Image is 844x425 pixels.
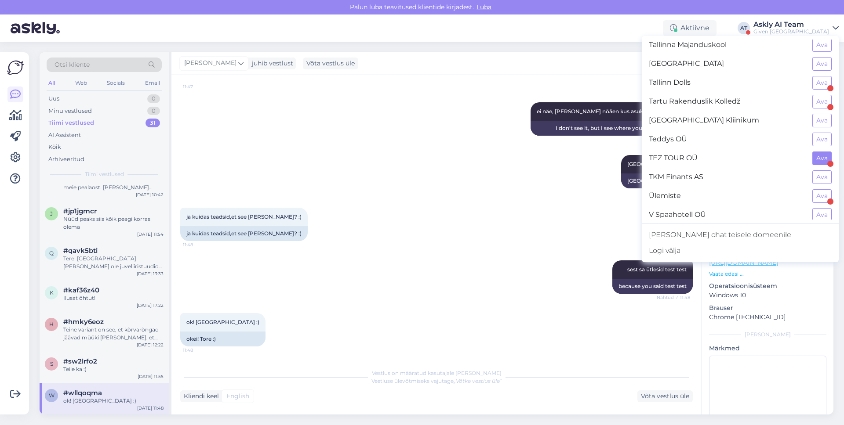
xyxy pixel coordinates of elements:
span: Ülemiste [649,189,805,203]
span: TKM Finants AS [649,170,805,184]
div: Askly AI Team [753,21,829,28]
span: ja kuidas teadsid,et see [PERSON_NAME]? :) [186,213,302,220]
div: Given [GEOGRAPHIC_DATA] [753,28,829,35]
div: I don't see it, but I see where you are writing from [531,121,693,136]
div: Web [73,77,89,89]
span: Teddys OÜ [649,133,805,146]
div: because you said test test [612,279,693,294]
span: #sw2lrfo2 [63,357,97,365]
div: 0 [147,94,160,103]
span: 11:48 [183,241,216,248]
div: AT [738,22,750,34]
span: English [226,392,249,401]
div: ok! [GEOGRAPHIC_DATA] :) [63,397,164,405]
span: s [50,360,53,367]
div: Võimalusel saame selle teile tellida meie pealaost. [PERSON_NAME] andke teada, kui soovite antud ... [63,176,164,191]
div: Teine variant on see, et kõrvarõngad jäävad müüki [PERSON_NAME], et keegi teine [PERSON_NAME] ei ... [63,326,164,342]
div: All [47,77,57,89]
button: Ava [812,170,832,184]
a: Askly AI TeamGiven [GEOGRAPHIC_DATA] [753,21,839,35]
span: k [50,289,54,296]
button: Ava [812,151,832,165]
div: 31 [146,119,160,127]
div: Võta vestlus üle [637,390,693,402]
a: [URL][DOMAIN_NAME] [709,259,778,267]
div: [DATE] 12:22 [137,342,164,348]
div: Nüüd peaks siis kõik peagi korras olema [63,215,164,231]
p: Windows 10 [709,291,826,300]
div: Logi välja [642,243,839,259]
div: Võta vestlus üle [303,58,358,69]
a: [PERSON_NAME] chat teisele domeenile [642,227,839,243]
span: Nähtud ✓ 11:48 [657,294,690,301]
button: Ava [812,76,832,90]
p: Brauser [709,303,826,313]
div: [DATE] 10:42 [136,191,164,198]
span: q [49,250,54,256]
div: Tiimi vestlused [48,119,94,127]
span: TEZ TOUR OÜ [649,151,805,165]
div: [DATE] 13:33 [137,270,164,277]
span: sest sa ütlesid test test [627,266,687,273]
div: Arhiveeritud [48,155,84,164]
span: Tallinna Majanduskool [649,38,805,52]
button: Ava [812,208,832,222]
div: Teile ka :) [63,365,164,373]
span: #hmky6eoz [63,318,104,326]
div: AI Assistent [48,131,81,140]
button: Ava [812,189,832,203]
span: [PERSON_NAME] [184,58,236,68]
span: [GEOGRAPHIC_DATA] [649,57,805,71]
img: Askly Logo [7,59,24,76]
span: 11:47 [183,83,216,90]
span: w [49,392,55,399]
div: [DATE] 17:22 [137,302,164,309]
span: #wllqoqma [63,389,102,397]
span: [GEOGRAPHIC_DATA] [627,161,687,167]
span: Tartu Rakenduslik Kolledž [649,95,805,108]
div: Tere! [GEOGRAPHIC_DATA] [PERSON_NAME] ole juveliiristuudiot, te saate tooted viia [PERSON_NAME] m... [63,255,164,270]
span: Otsi kliente [55,60,90,69]
button: Ava [812,114,832,127]
div: juhib vestlust [248,59,293,68]
span: Vestlus on määratud kasutajale [PERSON_NAME] [372,370,502,376]
p: Vaata edasi ... [709,270,826,278]
button: Ava [812,57,832,71]
span: Tallinn Dolls [649,76,805,90]
button: Ava [812,38,832,52]
span: ei näe, [PERSON_NAME] nöäen kus asukohast sa kirjutad [537,108,687,115]
span: #qavk5bti [63,247,98,255]
span: j [50,210,53,217]
div: [DATE] 11:48 [137,405,164,411]
span: h [49,321,54,328]
span: Luba [474,3,494,11]
div: [GEOGRAPHIC_DATA] [621,173,693,188]
p: Chrome [TECHNICAL_ID] [709,313,826,322]
div: [DATE] 11:54 [137,231,164,238]
div: Minu vestlused [48,107,92,115]
span: #jp1jgmcr [63,207,97,215]
div: ja kuidas teadsid,et see [PERSON_NAME]? :) [180,226,308,241]
div: 0 [147,107,160,115]
button: Ava [812,133,832,146]
span: [GEOGRAPHIC_DATA] Kliinikum [649,114,805,127]
div: Kliendi keel [180,392,219,401]
button: Ava [812,95,832,108]
div: Ilusat õhtut! [63,294,164,302]
div: [PERSON_NAME] [709,331,826,339]
p: Märkmed [709,344,826,353]
span: Vestluse ülevõtmiseks vajutage [371,378,502,384]
p: Operatsioonisüsteem [709,281,826,291]
div: Uus [48,94,59,103]
div: Aktiivne [663,20,717,36]
span: V Spaahotell OÜ [649,208,805,222]
div: okei! Tore :) [180,331,266,346]
div: [DATE] 11:55 [138,373,164,380]
div: Email [143,77,162,89]
div: Socials [105,77,127,89]
span: #kaf36z40 [63,286,99,294]
span: ok! [GEOGRAPHIC_DATA] :) [186,319,259,325]
span: Tiimi vestlused [85,170,124,178]
div: Kõik [48,143,61,151]
span: 11:48 [183,347,216,353]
